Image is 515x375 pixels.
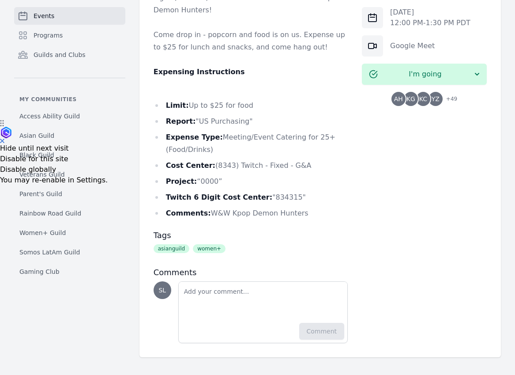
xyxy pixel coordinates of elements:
li: Meeting/Event Catering for 25+ (Food/Drinks) [154,131,348,156]
li: “0000” [154,175,348,188]
nav: Sidebar [14,7,125,285]
strong: Expense Type: [166,133,223,141]
strong: Expensing Instructions [154,68,245,76]
strong: Cost Center: [166,161,215,170]
a: Guilds and Clubs [14,46,125,64]
span: Women+ Guild [19,228,66,237]
a: Asian Guild [14,128,125,144]
span: Guilds and Clubs [34,50,86,59]
a: Events [14,7,125,25]
strong: Report: [166,117,196,125]
p: My communities [14,96,125,103]
a: Skincare-Etc Club [14,283,125,299]
span: I'm going [378,69,473,80]
strong: Comments: [166,209,211,217]
span: Somos LatAm Guild [19,248,80,257]
span: KC [419,96,427,102]
a: Women+ Guild [14,225,125,241]
span: asianguild [154,244,189,253]
h3: Comments [154,267,348,278]
a: Veterans Guild [14,167,125,182]
li: Up to $25 for food [154,99,348,112]
span: Events [34,11,54,20]
span: Asian Guild [19,131,54,140]
button: Comment [299,323,345,340]
strong: Limit: [166,101,189,110]
button: I'm going [362,64,487,85]
a: Black Guild [14,147,125,163]
a: Access Ability Guild [14,108,125,124]
li: (8343) Twitch - Fixed - G&A [154,159,348,172]
span: Black Guild [19,151,54,159]
a: Rainbow Road Guild [14,205,125,221]
li: "834315" [154,191,348,204]
a: Gaming Club [14,264,125,280]
strong: Project: [166,177,197,186]
a: Somos LatAm Guild [14,244,125,260]
span: Programs [34,31,63,40]
span: YZ [432,96,440,102]
span: Gaming Club [19,267,60,276]
span: Access Ability Guild [19,112,80,121]
p: Come drop in - popcorn and food is on us. Expense up to $25 for lunch and snacks, and come hang out! [154,29,348,53]
span: SL [158,287,166,293]
span: KG [406,96,415,102]
p: [DATE] [390,7,470,18]
a: Google Meet [390,42,435,50]
span: Veterans Guild [19,170,65,179]
a: Parent's Guild [14,186,125,202]
a: Programs [14,27,125,44]
li: W&W Kpop Demon Hunters [154,207,348,220]
p: 12:00 PM - 1:30 PM PDT [390,18,470,28]
li: "US Purchasing" [154,115,348,128]
h3: Tags [154,230,348,241]
span: women+ [193,244,226,253]
span: Rainbow Road Guild [19,209,81,218]
strong: Twitch 6 Digit Cost Center: [166,193,272,201]
span: + 49 [441,94,457,106]
span: Parent's Guild [19,189,62,198]
span: AH [394,96,403,102]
